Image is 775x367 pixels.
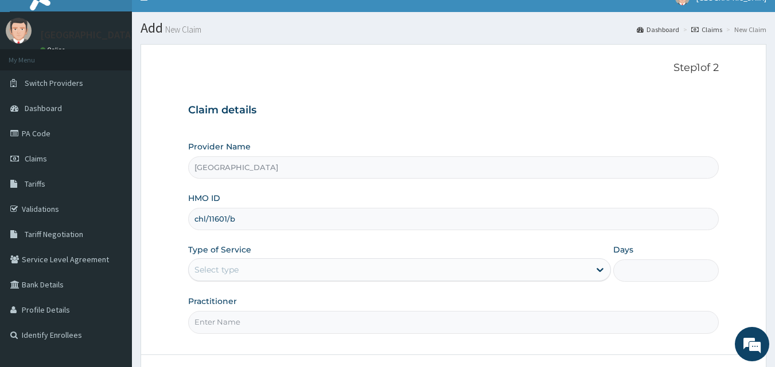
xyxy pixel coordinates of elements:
[25,153,47,164] span: Claims
[188,192,220,204] label: HMO ID
[25,103,62,113] span: Dashboard
[188,244,251,255] label: Type of Service
[691,25,722,34] a: Claims
[67,111,158,226] span: We're online!
[188,6,216,33] div: Minimize live chat window
[6,18,32,44] img: User Image
[613,244,633,255] label: Days
[188,104,719,117] h3: Claim details
[141,21,766,35] h1: Add
[25,78,83,88] span: Switch Providers
[60,64,193,79] div: Chat with us now
[723,25,766,34] li: New Claim
[6,245,219,285] textarea: Type your message and hit 'Enter'
[188,311,719,333] input: Enter Name
[194,264,239,275] div: Select type
[163,25,201,34] small: New Claim
[40,46,68,54] a: Online
[188,295,237,307] label: Practitioner
[25,229,83,239] span: Tariff Negotiation
[40,30,135,40] p: [GEOGRAPHIC_DATA]
[188,141,251,152] label: Provider Name
[21,57,46,86] img: d_794563401_company_1708531726252_794563401
[188,62,719,74] p: Step 1 of 2
[188,208,719,230] input: Enter HMO ID
[637,25,679,34] a: Dashboard
[25,179,45,189] span: Tariffs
